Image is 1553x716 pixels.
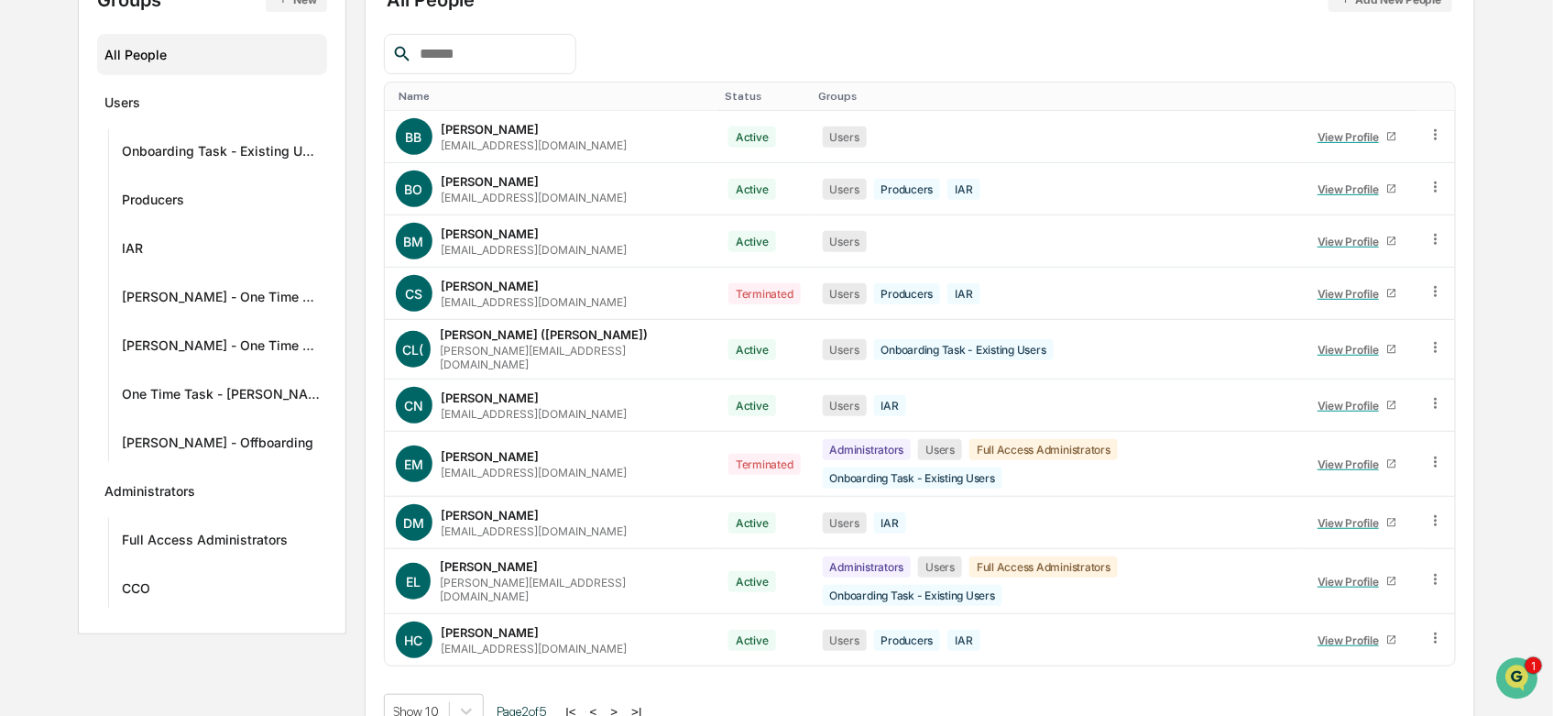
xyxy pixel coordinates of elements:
div: [EMAIL_ADDRESS][DOMAIN_NAME] [442,191,628,204]
div: Administrators [823,556,912,578]
div: View Profile [1318,235,1386,248]
iframe: Open customer support [1494,655,1544,705]
div: Onboarding Task - Existing Users [122,143,321,165]
div: Users [823,179,867,200]
span: EL [406,574,421,589]
span: [DATE] [162,249,200,264]
img: Jack Rasmussen [18,281,48,311]
div: Onboarding Task - Existing Users [823,468,1002,489]
span: Attestations [151,375,227,393]
div: Full Access Administrators [969,556,1118,578]
div: Active [728,339,776,360]
div: Users [823,283,867,304]
div: Active [728,127,776,148]
div: Producers [874,283,941,304]
div: [PERSON_NAME] [442,625,540,640]
div: Full Access Administrators [122,532,288,554]
div: [PERSON_NAME] - Offboarding [122,435,313,457]
div: [EMAIL_ADDRESS][DOMAIN_NAME] [442,138,628,152]
span: CN [404,398,423,413]
div: Terminated [728,454,801,475]
span: Preclearance [37,375,118,393]
div: View Profile [1318,343,1386,357]
div: [EMAIL_ADDRESS][DOMAIN_NAME] [442,295,628,309]
div: All People [104,39,321,70]
div: Users [104,94,140,116]
a: 🔎Data Lookup [11,402,123,435]
div: [PERSON_NAME] [442,174,540,189]
div: View Profile [1318,182,1386,196]
span: [PERSON_NAME] [57,299,148,314]
img: 1746055101610-c473b297-6a78-478c-a979-82029cc54cd1 [18,140,51,173]
div: View Profile [1318,287,1386,301]
div: Onboarding Task - Existing Users [874,339,1054,360]
div: Toggle SortBy [1307,90,1409,103]
span: BO [405,182,423,197]
div: Active [728,630,776,651]
div: View Profile [1318,130,1386,144]
span: HC [405,633,423,648]
div: [PERSON_NAME] [442,508,540,523]
a: View Profile [1310,450,1405,479]
a: View Profile [1310,626,1405,655]
div: IAR [947,179,979,200]
span: EM [404,457,423,472]
div: Users [823,127,867,148]
div: [EMAIL_ADDRESS][DOMAIN_NAME] [442,524,628,538]
div: Users [823,231,867,252]
a: View Profile [1310,280,1405,308]
img: Jack Rasmussen [18,232,48,261]
div: Active [728,179,776,200]
p: How can we help? [18,39,334,68]
div: IAR [874,395,906,416]
div: Terminated [728,283,801,304]
div: Producers [874,179,941,200]
div: Active [728,231,776,252]
span: • [152,249,159,264]
span: Pylon [182,455,222,468]
div: We're available if you need us! [82,159,252,173]
span: Data Lookup [37,410,115,428]
span: CS [405,286,422,302]
span: CL( [402,342,423,358]
div: IAR [947,283,979,304]
div: [PERSON_NAME][EMAIL_ADDRESS][DOMAIN_NAME] [440,344,706,371]
div: Toggle SortBy [399,90,711,103]
div: Active [728,512,776,534]
div: [PERSON_NAME] [442,122,540,137]
div: Active [728,395,776,416]
span: • [152,299,159,314]
span: BM [404,234,424,249]
a: View Profile [1310,227,1405,256]
span: [PERSON_NAME] [57,249,148,264]
div: [EMAIL_ADDRESS][DOMAIN_NAME] [442,407,628,421]
img: 1746055101610-c473b297-6a78-478c-a979-82029cc54cd1 [37,250,51,265]
div: IAR [947,630,979,651]
div: [EMAIL_ADDRESS][DOMAIN_NAME] [442,466,628,479]
div: View Profile [1318,399,1386,413]
div: 🖐️ [18,377,33,391]
a: View Profile [1310,567,1405,596]
div: Administrators [104,483,195,505]
div: Toggle SortBy [725,90,804,103]
div: [PERSON_NAME] - One Time Task [122,337,321,359]
div: [PERSON_NAME] - One Time Task [122,289,321,311]
div: [PERSON_NAME] [442,391,540,405]
a: Powered byPylon [129,454,222,468]
div: Toggle SortBy [1431,90,1449,103]
div: [PERSON_NAME] ([PERSON_NAME]) [440,327,648,342]
span: BB [406,129,422,145]
div: CCO [122,580,150,602]
div: View Profile [1318,516,1386,530]
div: Active [728,571,776,592]
div: Onboarding Task - Existing Users [823,585,1002,606]
button: See all [284,200,334,222]
span: DM [403,515,424,531]
img: 1746055101610-c473b297-6a78-478c-a979-82029cc54cd1 [37,300,51,314]
a: View Profile [1310,123,1405,151]
div: [EMAIL_ADDRESS][DOMAIN_NAME] [442,642,628,655]
div: View Profile [1318,633,1386,647]
div: Producers [874,630,941,651]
